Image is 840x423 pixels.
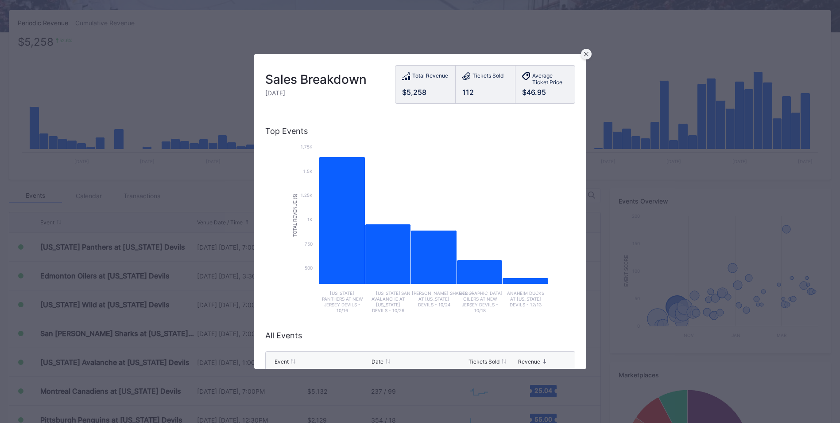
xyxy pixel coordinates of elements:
[265,126,575,136] div: Top Events
[518,358,540,365] div: Revenue
[265,331,575,340] div: All Events
[472,72,503,82] div: Tickets Sold
[292,194,297,237] text: Total Revenue ($)
[412,72,448,82] div: Total Revenue
[275,358,289,365] div: Event
[457,290,502,313] text: [GEOGRAPHIC_DATA] Oilers at New Jersey Devils - 10/18
[462,88,508,97] div: 112
[321,290,363,313] text: [US_STATE] Panthers at New Jersey Devils - 10/16
[401,290,467,307] text: San [PERSON_NAME] Sharks at [US_STATE] Devils - 10/24
[522,88,568,97] div: $46.95
[402,88,449,97] div: $5,258
[305,265,313,270] text: 500
[301,192,313,198] text: 1.25k
[507,290,544,307] text: Anaheim Ducks at [US_STATE] Devils - 12/13
[305,241,313,247] text: 750
[371,290,404,313] text: [US_STATE] Avalanche at [US_STATE] Devils - 10/26
[303,168,313,174] text: 1.5k
[301,144,313,149] text: 1.75k
[468,358,499,365] div: Tickets Sold
[265,89,367,97] div: [DATE]
[307,217,313,222] text: 1k
[287,142,553,320] svg: Chart title
[372,358,383,365] div: Date
[532,72,568,86] div: Average Ticket Price
[265,72,367,87] div: Sales Breakdown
